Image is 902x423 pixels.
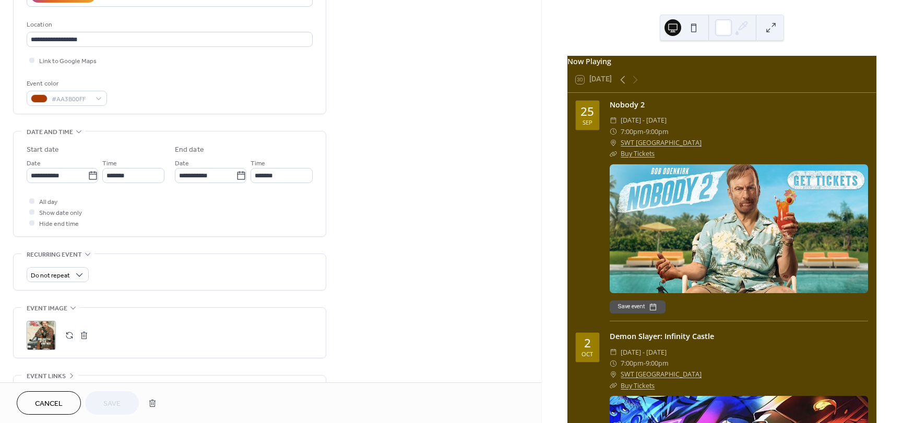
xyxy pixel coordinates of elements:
span: Do not repeat [31,270,70,282]
span: - [644,358,646,369]
button: Save event [610,300,666,313]
div: Now Playing [567,56,876,67]
span: Date [27,158,41,169]
span: - [644,126,646,137]
div: ​ [610,369,617,380]
div: Oct [581,351,593,357]
div: ​ [610,126,617,137]
span: 7:00pm [621,358,644,369]
div: ​ [610,380,617,391]
span: Time [102,158,117,169]
div: ​ [610,347,617,358]
div: ​ [610,358,617,369]
div: ​ [610,115,617,126]
span: Date and time [27,127,73,138]
a: Nobody 2 [610,100,645,110]
span: Recurring event [27,249,82,260]
div: Event color [27,78,105,89]
span: Event image [27,303,67,314]
span: 7:00pm [621,126,644,137]
span: #AA3B00FF [52,94,90,105]
div: Location [27,19,311,30]
span: 9:00pm [646,126,669,137]
a: Buy Tickets [621,149,655,158]
div: 2 [584,337,591,349]
a: SWT [GEOGRAPHIC_DATA] [621,369,702,380]
div: ​ [610,148,617,159]
span: Cancel [35,398,63,409]
a: Demon Slayer: Infinity Castle [610,331,714,341]
span: Link to Google Maps [39,56,97,67]
span: [DATE] - [DATE] [621,115,667,126]
a: SWT [GEOGRAPHIC_DATA] [621,137,702,148]
div: ; [27,321,56,350]
div: ••• [14,376,326,397]
span: 9:00pm [646,358,669,369]
div: Sep [583,119,592,125]
a: Buy Tickets [621,381,655,390]
span: Date [175,158,189,169]
div: ​ [610,137,617,148]
span: Hide end time [39,219,79,229]
span: All day [39,197,57,208]
span: Event links [27,371,66,382]
div: End date [175,144,204,155]
button: Cancel [17,391,81,415]
span: Show date only [39,208,82,219]
div: 25 [580,106,594,118]
span: [DATE] - [DATE] [621,347,667,358]
div: Start date [27,144,59,155]
span: Time [251,158,265,169]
